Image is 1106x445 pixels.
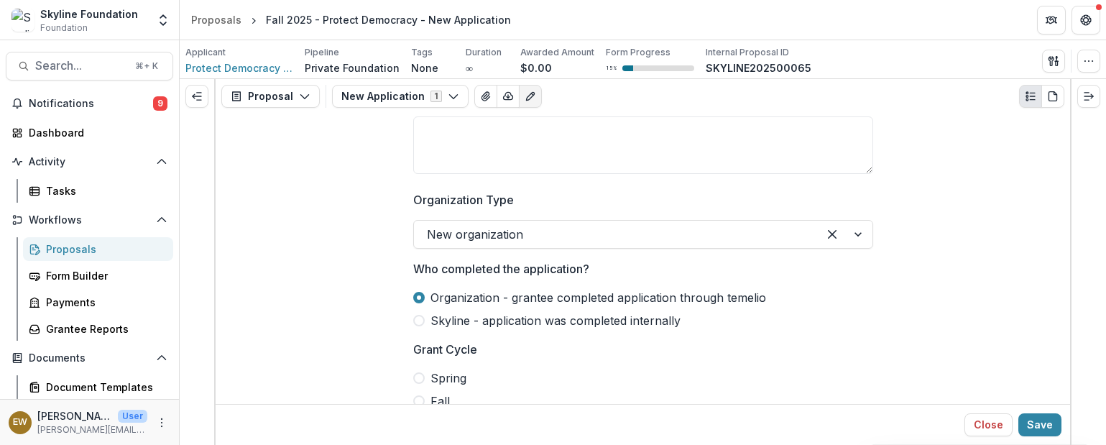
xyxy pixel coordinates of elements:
[29,156,150,168] span: Activity
[430,393,450,410] span: Fall
[706,60,811,75] p: SKYLINE202500065
[821,223,844,246] div: Clear selected options
[118,410,147,423] p: User
[332,85,469,108] button: New Application1
[520,60,552,75] p: $0.00
[964,413,1013,436] button: Close
[519,85,542,108] button: Edit as form
[37,423,147,436] p: [PERSON_NAME][EMAIL_ADDRESS][DOMAIN_NAME]
[430,312,681,329] span: Skyline - application was completed internally
[46,242,162,257] div: Proposals
[411,60,438,75] p: None
[305,60,400,75] p: Private Foundation
[185,60,293,75] a: Protect Democracy Project
[221,85,320,108] button: Proposal
[411,46,433,59] p: Tags
[305,46,339,59] p: Pipeline
[153,414,170,431] button: More
[185,46,226,59] p: Applicant
[46,321,162,336] div: Grantee Reports
[40,6,138,22] div: Skyline Foundation
[23,237,173,261] a: Proposals
[413,341,477,358] p: Grant Cycle
[6,92,173,115] button: Notifications9
[606,63,617,73] p: 15 %
[46,380,162,395] div: Document Templates
[474,85,497,108] button: View Attached Files
[6,347,173,370] button: Open Documents
[29,352,150,364] span: Documents
[46,268,162,283] div: Form Builder
[606,46,670,59] p: Form Progress
[37,408,112,423] p: [PERSON_NAME]
[185,9,247,30] a: Proposals
[466,60,473,75] p: ∞
[520,46,594,59] p: Awarded Amount
[6,208,173,231] button: Open Workflows
[6,121,173,144] a: Dashboard
[29,98,153,110] span: Notifications
[185,9,517,30] nav: breadcrumb
[466,46,502,59] p: Duration
[23,264,173,288] a: Form Builder
[191,12,241,27] div: Proposals
[29,214,150,226] span: Workflows
[46,183,162,198] div: Tasks
[430,289,766,306] span: Organization - grantee completed application through temelio
[6,150,173,173] button: Open Activity
[23,179,173,203] a: Tasks
[1018,413,1061,436] button: Save
[11,9,34,32] img: Skyline Foundation
[1077,85,1100,108] button: Expand right
[35,59,126,73] span: Search...
[6,52,173,81] button: Search...
[185,85,208,108] button: Expand left
[1019,85,1042,108] button: Plaintext view
[266,12,511,27] div: Fall 2025 - Protect Democracy - New Application
[706,46,789,59] p: Internal Proposal ID
[23,317,173,341] a: Grantee Reports
[132,58,161,74] div: ⌘ + K
[23,290,173,314] a: Payments
[13,418,27,427] div: Eddie Whitfield
[1037,6,1066,35] button: Partners
[46,295,162,310] div: Payments
[153,96,167,111] span: 9
[430,370,466,387] span: Spring
[23,375,173,399] a: Document Templates
[153,6,173,35] button: Open entity switcher
[413,260,589,277] p: Who completed the application?
[1072,6,1100,35] button: Get Help
[40,22,88,35] span: Foundation
[29,125,162,140] div: Dashboard
[413,191,514,208] p: Organization Type
[1041,85,1064,108] button: PDF view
